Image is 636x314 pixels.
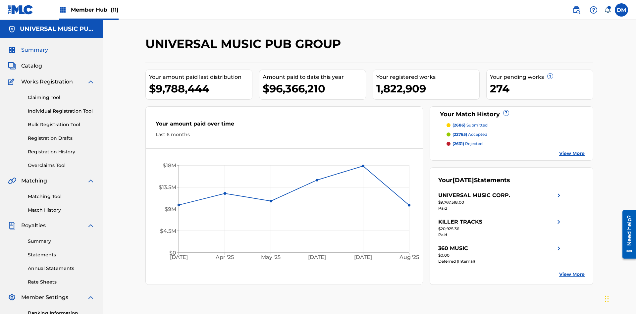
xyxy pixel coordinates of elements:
[604,7,611,13] div: Notifications
[570,3,583,17] a: Public Search
[87,177,95,185] img: expand
[438,218,482,226] div: KILLER TRACKS
[559,150,585,157] a: View More
[28,148,95,155] a: Registration History
[452,141,483,147] p: rejected
[452,177,474,184] span: [DATE]
[452,131,487,137] p: accepted
[8,5,33,15] img: MLC Logo
[438,232,563,238] div: Paid
[8,25,16,33] img: Accounts
[617,208,636,262] iframe: Resource Center
[447,131,585,137] a: (22765) accepted
[111,7,119,13] span: (11)
[438,258,563,264] div: Deferred (Internal)
[156,120,413,131] div: Your amount paid over time
[216,254,234,261] tspan: Apr '25
[555,244,563,252] img: right chevron icon
[376,73,479,81] div: Your registered works
[8,46,16,54] img: Summary
[87,78,95,86] img: expand
[170,254,188,261] tspan: [DATE]
[587,3,600,17] div: Help
[169,250,176,256] tspan: $0
[28,162,95,169] a: Overclaims Tool
[438,244,468,252] div: 360 MUSIC
[28,135,95,142] a: Registration Drafts
[8,62,42,70] a: CatalogCatalog
[263,73,366,81] div: Amount paid to date this year
[28,193,95,200] a: Matching Tool
[438,205,563,211] div: Paid
[605,289,609,309] div: Drag
[399,254,419,261] tspan: Aug '25
[572,6,580,14] img: search
[28,279,95,286] a: Rate Sheets
[149,73,252,81] div: Your amount paid last distribution
[438,191,563,211] a: UNIVERSAL MUSIC CORP.right chevron icon$9,767,518.00Paid
[59,6,67,14] img: Top Rightsholders
[555,218,563,226] img: right chevron icon
[603,282,636,314] iframe: Chat Widget
[438,252,563,258] div: $0.00
[21,222,46,230] span: Royalties
[149,81,252,96] div: $9,788,444
[8,46,48,54] a: SummarySummary
[145,36,344,51] h2: UNIVERSAL MUSIC PUB GROUP
[452,141,464,146] span: (2631)
[447,141,585,147] a: (2631) rejected
[438,199,563,205] div: $9,767,518.00
[438,226,563,232] div: $20,925.36
[8,62,16,70] img: Catalog
[8,78,17,86] img: Works Registration
[447,122,585,128] a: (2686) submitted
[438,191,510,199] div: UNIVERSAL MUSIC CORP.
[8,222,16,230] img: Royalties
[28,238,95,245] a: Summary
[28,121,95,128] a: Bulk Registration Tool
[376,81,479,96] div: 1,822,909
[28,94,95,101] a: Claiming Tool
[160,228,176,234] tspan: $4.5M
[590,6,598,14] img: help
[438,244,563,264] a: 360 MUSICright chevron icon$0.00Deferred (Internal)
[503,110,509,116] span: ?
[28,251,95,258] a: Statements
[8,293,16,301] img: Member Settings
[71,6,119,14] span: Member Hub
[438,218,563,238] a: KILLER TRACKSright chevron icon$20,925.36Paid
[21,62,42,70] span: Catalog
[8,177,16,185] img: Matching
[21,177,47,185] span: Matching
[159,184,176,190] tspan: $13.5M
[308,254,326,261] tspan: [DATE]
[615,3,628,17] div: User Menu
[452,132,467,137] span: (22765)
[354,254,372,261] tspan: [DATE]
[548,74,553,79] span: ?
[20,25,95,33] h5: UNIVERSAL MUSIC PUB GROUP
[559,271,585,278] a: View More
[21,293,68,301] span: Member Settings
[438,176,510,185] div: Your Statements
[261,254,281,261] tspan: May '25
[452,122,488,128] p: submitted
[156,131,413,138] div: Last 6 months
[28,265,95,272] a: Annual Statements
[438,110,585,119] div: Your Match History
[555,191,563,199] img: right chevron icon
[21,46,48,54] span: Summary
[21,78,73,86] span: Works Registration
[163,162,176,169] tspan: $18M
[490,81,593,96] div: 274
[490,73,593,81] div: Your pending works
[452,123,465,128] span: (2686)
[263,81,366,96] div: $96,366,210
[28,108,95,115] a: Individual Registration Tool
[87,293,95,301] img: expand
[87,222,95,230] img: expand
[165,206,176,212] tspan: $9M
